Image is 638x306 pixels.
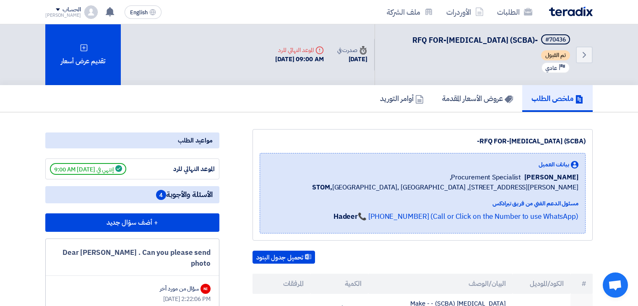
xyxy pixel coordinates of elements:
[358,211,578,222] a: 📞 [PHONE_NUMBER] (Call or Click on the Number to use WhatsApp)
[152,164,215,174] div: الموعد النهائي للرد
[275,54,324,64] div: [DATE] 09:00 AM
[45,13,81,18] div: [PERSON_NAME]
[45,213,219,232] button: + أضف سؤال جديد
[160,284,199,293] div: سؤال من مورد آخر
[125,5,161,19] button: English
[522,85,593,112] a: ملخص الطلب
[524,172,578,182] span: [PERSON_NAME]
[541,50,570,60] span: تم القبول
[368,274,513,294] th: البيان/الوصف
[253,251,315,264] button: تحميل جدول البنود
[545,37,566,43] div: #70436
[310,274,368,294] th: الكمية
[450,172,521,182] span: Procurement Specialist,
[260,136,586,146] div: RFQ FOR-[MEDICAL_DATA] (SCBA)-
[337,46,367,54] div: صدرت في
[275,46,324,54] div: الموعد النهائي للرد
[440,2,490,22] a: الأوردرات
[380,93,424,103] h5: أوامر التوريد
[531,93,583,103] h5: ملخص الطلب
[45,132,219,148] div: مواعيد الطلب
[62,6,81,13] div: الحساب
[54,295,211,303] div: [DATE] 2:22:06 PM
[156,190,166,200] span: 4
[50,163,126,175] span: إنتهي في [DATE] 9:00 AM
[312,182,578,192] span: [GEOGRAPHIC_DATA], [GEOGRAPHIC_DATA] ,[STREET_ADDRESS][PERSON_NAME]
[156,189,213,200] span: الأسئلة والأجوبة
[603,272,628,298] a: Open chat
[130,10,148,16] span: English
[84,5,98,19] img: profile_test.png
[513,274,570,294] th: الكود/الموديل
[54,247,211,269] div: Dear [PERSON_NAME] . Can you please send photo
[45,24,121,85] div: تقديم عرض أسعار
[337,54,367,64] div: [DATE]
[312,182,332,192] b: STOM,
[201,284,211,294] div: NI
[371,85,433,112] a: أوامر التوريد
[333,211,358,222] strong: Hadeer
[380,2,440,22] a: ملف الشركة
[490,2,539,22] a: الطلبات
[570,274,593,294] th: #
[312,199,578,208] div: مسئول الدعم الفني من فريق تيرادكس
[433,85,522,112] a: عروض الأسعار المقدمة
[545,64,557,72] span: عادي
[539,160,569,169] span: بيانات العميل
[412,34,538,46] span: RFQ FOR-[MEDICAL_DATA] (SCBA)-
[442,93,513,103] h5: عروض الأسعار المقدمة
[253,274,310,294] th: المرفقات
[412,34,572,46] h5: RFQ FOR-Self Contained Breathing Apparatus (SCBA)-
[549,7,593,16] img: Teradix logo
